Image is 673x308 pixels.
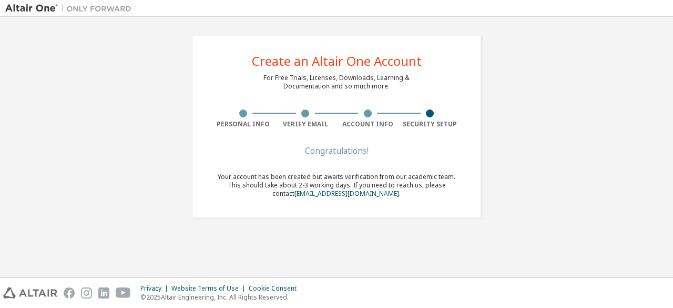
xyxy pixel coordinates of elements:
div: Privacy [140,284,171,293]
img: facebook.svg [64,287,75,299]
div: Account Info [336,120,399,128]
div: Congratulations! [212,147,461,154]
div: Create an Altair One Account [252,55,422,67]
div: Website Terms of Use [171,284,249,293]
div: Verify Email [274,120,337,128]
p: © 2025 Altair Engineering, Inc. All Rights Reserved. [140,293,303,302]
div: For Free Trials, Licenses, Downloads, Learning & Documentation and so much more. [263,74,410,91]
img: Altair One [5,3,137,14]
img: youtube.svg [116,287,131,299]
span: Your account has been created but awaits verification from our academic team. This should take ab... [218,172,455,198]
div: Personal Info [212,120,274,128]
img: altair_logo.svg [3,287,57,299]
img: instagram.svg [81,287,92,299]
div: Cookie Consent [249,284,303,293]
img: linkedin.svg [98,287,109,299]
div: Security Setup [399,120,462,128]
a: [EMAIL_ADDRESS][DOMAIN_NAME] [294,189,399,198]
